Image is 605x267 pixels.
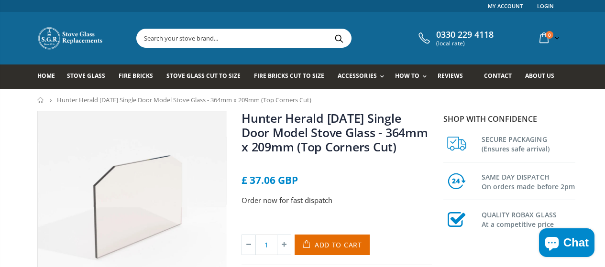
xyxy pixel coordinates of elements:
[436,40,494,47] span: (local rate)
[242,173,298,187] span: £ 37.06 GBP
[166,72,241,80] span: Stove Glass Cut To Size
[166,64,248,89] a: Stove Glass Cut To Size
[67,72,105,80] span: Stove Glass
[329,29,350,47] button: Search
[525,72,554,80] span: About us
[438,64,470,89] a: Reviews
[67,64,112,89] a: Stove Glass
[484,72,512,80] span: Contact
[37,26,104,50] img: Stove Glass Replacement
[315,240,362,249] span: Add to Cart
[119,64,160,89] a: Fire Bricks
[536,29,561,47] a: 0
[119,72,153,80] span: Fire Bricks
[525,64,561,89] a: About us
[546,31,553,39] span: 0
[37,72,55,80] span: Home
[395,72,419,80] span: How To
[295,235,370,255] button: Add to Cart
[242,110,428,155] a: Hunter Herald [DATE] Single Door Model Stove Glass - 364mm x 209mm (Top Corners Cut)
[443,113,575,125] p: Shop with confidence
[438,72,463,80] span: Reviews
[436,30,494,40] span: 0330 229 4118
[482,171,575,192] h3: SAME DAY DISPATCH On orders made before 2pm
[254,64,331,89] a: Fire Bricks Cut To Size
[482,133,575,154] h3: SECURE PACKAGING (Ensures safe arrival)
[37,97,44,103] a: Home
[242,195,432,206] p: Order now for fast dispatch
[395,64,431,89] a: How To
[484,64,519,89] a: Contact
[137,29,458,47] input: Search your stove brand...
[338,64,388,89] a: Accessories
[57,96,311,104] span: Hunter Herald [DATE] Single Door Model Stove Glass - 364mm x 209mm (Top Corners Cut)
[37,64,62,89] a: Home
[338,72,376,80] span: Accessories
[482,208,575,229] h3: QUALITY ROBAX GLASS At a competitive price
[254,72,324,80] span: Fire Bricks Cut To Size
[536,228,597,259] inbox-online-store-chat: Shopify online store chat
